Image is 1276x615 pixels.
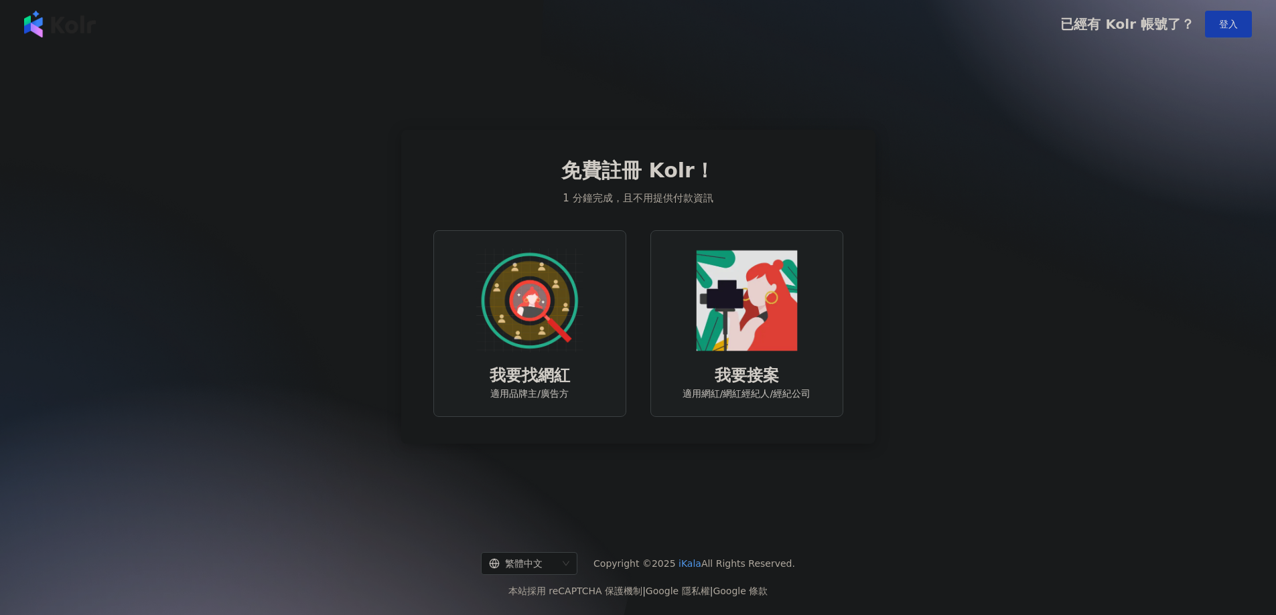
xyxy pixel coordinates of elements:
img: AD identity option [476,247,583,354]
span: | [642,586,646,596]
span: 免費註冊 Kolr！ [561,157,715,185]
a: Google 條款 [713,586,768,596]
a: iKala [679,558,701,569]
span: 我要接案 [715,365,779,387]
button: 登入 [1205,11,1252,37]
span: 登入 [1219,19,1238,29]
span: 本站採用 reCAPTCHA 保護機制 [508,583,768,599]
img: logo [24,11,96,37]
span: 已經有 Kolr 帳號了？ [1060,16,1194,32]
span: | [710,586,713,596]
div: 繁體中文 [489,553,557,574]
span: 適用網紅/網紅經紀人/經紀公司 [683,387,810,401]
span: 1 分鐘完成，且不用提供付款資訊 [563,190,713,206]
span: 適用品牌主/廣告方 [490,387,569,401]
a: Google 隱私權 [646,586,710,596]
img: KOL identity option [693,247,800,354]
span: Copyright © 2025 All Rights Reserved. [593,555,795,572]
span: 我要找網紅 [490,365,570,387]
